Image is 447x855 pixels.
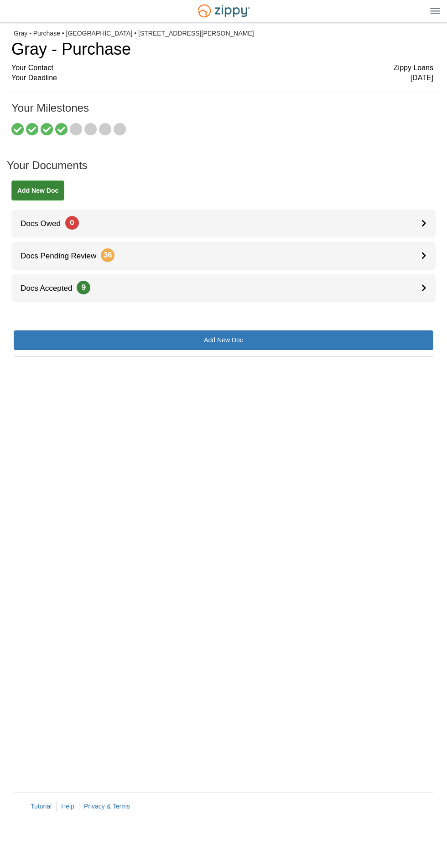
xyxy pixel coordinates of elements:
[14,330,433,350] a: Add New Doc
[11,102,433,123] h1: Your Milestones
[84,803,130,810] a: Privacy & Terms
[61,803,74,810] a: Help
[11,219,79,228] span: Docs Owed
[11,284,90,293] span: Docs Accepted
[411,73,433,83] span: [DATE]
[11,73,433,83] div: Your Deadline
[14,30,433,37] div: Gray - Purchase • [GEOGRAPHIC_DATA] • [STREET_ADDRESS][PERSON_NAME]
[11,274,436,302] a: Docs Accepted9
[430,7,440,14] img: Mobile Dropdown Menu
[11,40,433,58] h1: Gray - Purchase
[77,281,90,294] span: 9
[394,63,433,73] span: Zippy Loans
[11,180,64,201] a: Add New Doc
[7,160,440,180] h1: Your Documents
[31,803,52,810] a: Tutorial
[101,248,114,262] span: 36
[11,242,436,270] a: Docs Pending Review36
[11,210,436,237] a: Docs Owed0
[11,63,433,73] div: Your Contact
[11,252,114,260] span: Docs Pending Review
[65,216,79,230] span: 0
